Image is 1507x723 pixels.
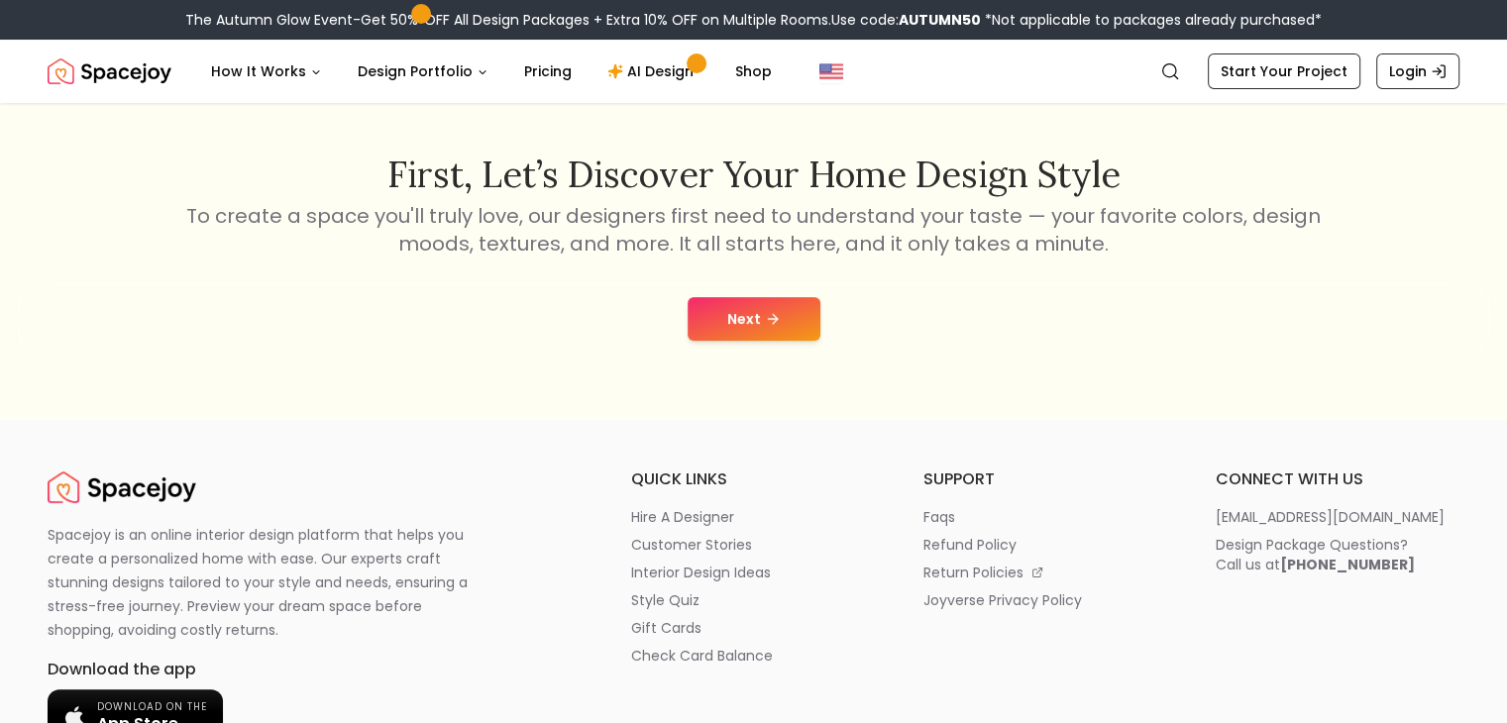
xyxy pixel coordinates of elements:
a: joyverse privacy policy [923,590,1168,610]
a: gift cards [631,618,876,638]
button: Next [688,297,820,341]
a: faqs [923,507,1168,527]
span: *Not applicable to packages already purchased* [981,10,1322,30]
a: style quiz [631,590,876,610]
a: Pricing [508,52,588,91]
p: interior design ideas [631,563,771,582]
a: Spacejoy [48,52,171,91]
p: faqs [923,507,955,527]
p: gift cards [631,618,701,638]
a: Design Package Questions?Call us at[PHONE_NUMBER] [1215,535,1459,574]
h6: connect with us [1215,467,1459,491]
a: Spacejoy [48,467,196,507]
p: [EMAIL_ADDRESS][DOMAIN_NAME] [1215,507,1444,527]
span: Use code: [831,10,981,30]
nav: Main [195,52,788,91]
div: Design Package Questions? Call us at [1215,535,1414,574]
h6: quick links [631,467,876,491]
img: United States [819,59,843,83]
p: hire a designer [631,507,734,527]
p: To create a space you'll truly love, our designers first need to understand your taste — your fav... [183,202,1325,258]
p: refund policy [923,535,1017,555]
img: Spacejoy Logo [48,467,196,507]
p: style quiz [631,590,700,610]
a: check card balance [631,646,876,666]
p: joyverse privacy policy [923,590,1082,610]
h2: First, let’s discover your home design style [183,155,1325,194]
nav: Global [48,40,1459,103]
a: interior design ideas [631,563,876,582]
div: The Autumn Glow Event-Get 50% OFF All Design Packages + Extra 10% OFF on Multiple Rooms. [185,10,1322,30]
a: return policies [923,563,1168,582]
p: check card balance [631,646,773,666]
a: refund policy [923,535,1168,555]
p: customer stories [631,535,752,555]
p: return policies [923,563,1023,582]
button: How It Works [195,52,338,91]
img: Spacejoy Logo [48,52,171,91]
b: [PHONE_NUMBER] [1279,555,1414,574]
a: Shop [719,52,788,91]
a: hire a designer [631,507,876,527]
a: Login [1376,53,1459,89]
button: Design Portfolio [342,52,504,91]
a: [EMAIL_ADDRESS][DOMAIN_NAME] [1215,507,1459,527]
b: AUTUMN50 [899,10,981,30]
h6: support [923,467,1168,491]
h6: Download the app [48,658,584,681]
a: customer stories [631,535,876,555]
a: AI Design [592,52,715,91]
p: Spacejoy is an online interior design platform that helps you create a personalized home with eas... [48,523,491,642]
a: Start Your Project [1208,53,1360,89]
span: Download on the [97,701,207,714]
